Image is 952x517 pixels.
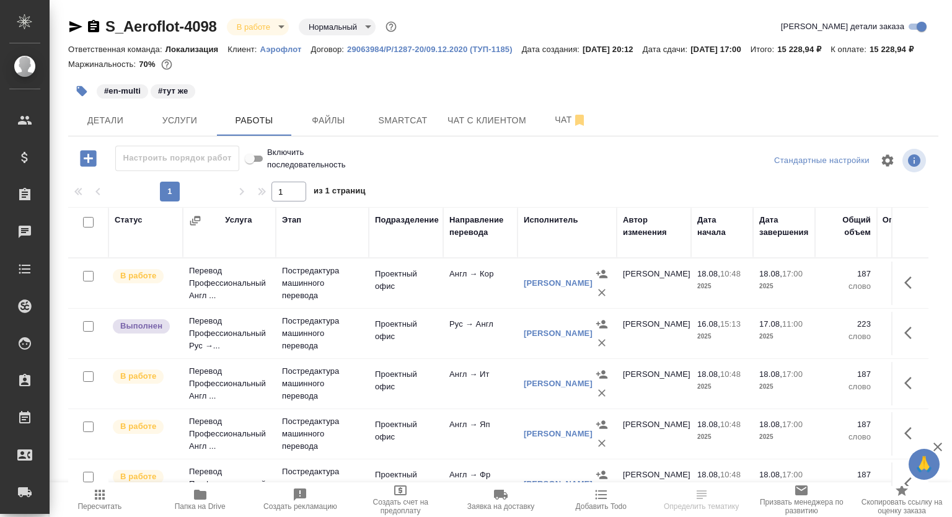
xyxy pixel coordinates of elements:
button: Назначить [593,315,611,334]
button: Создать счет на предоплату [350,482,451,517]
p: 17:00 [782,369,803,379]
span: из 1 страниц [314,183,366,201]
div: Этап [282,214,301,226]
button: Здесь прячутся важные кнопки [897,469,927,498]
a: Аэрофлот [260,43,311,54]
span: en-multi [95,85,149,95]
p: К оплате: [831,45,870,54]
p: 15 228,94 ₽ [777,45,831,54]
p: 187 [821,418,871,431]
span: Создать рекламацию [263,502,337,511]
a: S_Aeroflot-4098 [105,18,217,35]
td: Проектный офис [369,412,443,456]
button: Скопировать ссылку на оценку заказа [852,482,952,517]
button: Назначить [593,466,611,484]
span: Услуги [150,113,209,128]
p: В работе [120,370,156,382]
p: 187 [821,469,871,481]
p: 10:48 [720,470,741,479]
button: Скопировать ссылку для ЯМессенджера [68,19,83,34]
button: Назначить [593,415,611,434]
p: 2025 [697,481,747,493]
span: Работы [224,113,284,128]
td: [PERSON_NAME] [617,312,691,355]
span: Smartcat [373,113,433,128]
div: Статус [115,214,143,226]
p: Постредактура машинного перевода [282,466,363,503]
p: 15:13 [720,319,741,329]
td: [PERSON_NAME] [617,462,691,506]
p: В работе [120,471,156,483]
p: 2025 [759,280,809,293]
button: Удалить [593,384,611,402]
p: 2025 [697,431,747,443]
p: 18.08, [759,470,782,479]
p: слово [883,330,945,343]
button: Нормальный [305,22,361,32]
span: Призвать менеджера по развитию [759,498,844,515]
p: #тут же [158,85,188,97]
p: слово [821,431,871,443]
p: 15 228,94 ₽ [870,45,923,54]
div: Дата завершения [759,214,809,239]
span: Чат с клиентом [447,113,526,128]
div: Направление перевода [449,214,511,239]
p: слово [883,481,945,493]
button: Добавить Todo [551,482,651,517]
div: Исполнитель [524,214,578,226]
div: Оплачиваемый объем [883,214,945,239]
button: Добавить работу [71,146,105,171]
button: Папка на Drive [150,482,250,517]
p: Постредактура машинного перевода [282,315,363,352]
td: Проектный офис [369,462,443,506]
div: Подразделение [375,214,439,226]
p: 18.08, [759,420,782,429]
span: 🙏 [914,451,935,477]
p: Маржинальность: [68,60,139,69]
span: Детали [76,113,135,128]
span: Посмотреть информацию [902,149,928,172]
span: Папка на Drive [175,502,226,511]
p: 17:00 [782,269,803,278]
p: Договор: [311,45,347,54]
button: Назначить [593,265,611,283]
p: 187 [821,268,871,280]
td: Англ → Кор [443,262,518,305]
td: Перевод Профессиональный Англ ... [183,409,276,459]
p: 10:48 [720,420,741,429]
a: [PERSON_NAME] [524,479,593,488]
p: Итого: [751,45,777,54]
span: Настроить таблицу [873,146,902,175]
button: Скопировать ссылку [86,19,101,34]
p: слово [821,280,871,293]
td: Проектный офис [369,262,443,305]
span: Чат [541,112,601,128]
td: Перевод Профессиональный Англ ... [183,258,276,308]
button: Здесь прячутся важные кнопки [897,418,927,448]
p: [DATE] 17:00 [690,45,751,54]
td: Перевод Профессиональный Англ ... [183,459,276,509]
button: Здесь прячутся важные кнопки [897,318,927,348]
span: Включить последовательность [267,146,346,171]
td: Проектный офис [369,362,443,405]
span: Пересчитать [77,502,121,511]
p: Выполнен [120,320,162,332]
a: [PERSON_NAME] [524,329,593,338]
a: [PERSON_NAME] [524,379,593,388]
button: Сгруппировать [189,214,201,227]
button: Призвать менеджера по развитию [751,482,852,517]
p: Локализация [165,45,228,54]
button: Определить тематику [651,482,752,517]
button: Удалить [593,334,611,352]
a: 29063984/Р/1287-20/09.12.2020 (ТУП-1185) [347,43,522,54]
p: 16.08, [697,319,720,329]
p: Дата создания: [522,45,583,54]
p: 2025 [759,381,809,393]
div: Дата начала [697,214,747,239]
svg: Отписаться [572,113,587,128]
p: Постредактура машинного перевода [282,365,363,402]
p: Постредактура машинного перевода [282,415,363,453]
p: слово [821,481,871,493]
p: слово [883,280,945,293]
td: Рус → Англ [443,312,518,355]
